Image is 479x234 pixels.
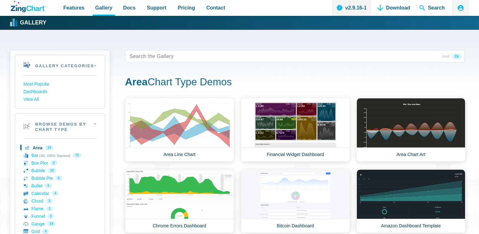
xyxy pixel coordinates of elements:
[206,3,225,12] span: Contact
[23,81,97,88] a: Most Popular
[63,3,85,12] span: Features
[123,3,136,12] span: Docs
[356,98,465,162] a: Area Chart Art
[125,98,234,162] a: Area Line Chart
[125,76,148,88] strong: Area
[15,114,105,139] h2: Browse Demos By Chart Type
[125,75,465,90] h1: Chart Type Demos
[241,98,350,162] a: Financial Widget Dashboard
[440,54,452,59] span: And
[241,169,350,233] a: Bitcoin Dashboard
[178,3,195,12] span: Pricing
[23,88,97,96] a: Dashboards
[356,169,465,233] a: Amazon Dashboard Template
[15,55,105,75] h2: Gallery Categories
[452,54,462,59] span: Or
[147,3,166,12] span: Support
[125,169,234,233] a: Chrome Errors Dashboard
[11,18,46,28] a: Gallery
[11,1,47,12] a: ZingChart Logo. Click to return to the homepage
[95,3,112,12] span: Gallery
[23,96,97,103] a: View All
[20,20,46,26] strong: Gallery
